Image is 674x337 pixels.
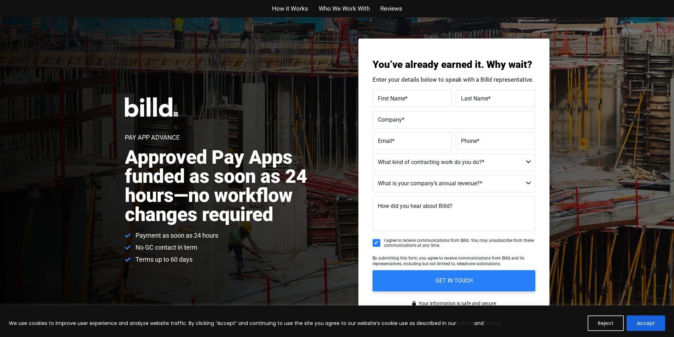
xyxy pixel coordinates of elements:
a: Reviews [380,4,402,14]
input: I agree to receive communications from Billd. You may unsubscribe from these communications at an... [373,239,380,247]
h2: Approved Pay Apps funded as soon as 24 hours—no workflow changes required [125,148,345,224]
span: First Name [378,95,405,101]
span: By submitting this form, you agree to receive communications from Billd and its representatives, ... [373,256,524,266]
a: Terms [484,320,500,327]
span: Company [378,116,402,123]
span: Phone [461,137,477,144]
span: I agree to receive communications from Billd. You may unsubscribe from these communications at an... [384,238,535,248]
button: Accept [627,315,665,331]
h3: You’ve already earned it. Why wait? [373,60,535,70]
span: Your information is safe and secure [417,298,496,309]
span: Payment as soon as 24 hours [134,231,218,240]
a: Who We Work With [319,4,370,14]
h1: Pay App Advance [125,134,180,141]
span: Terms up to 60 days [134,255,192,264]
span: Email [378,137,392,144]
button: Reject [588,315,624,331]
input: GET IN TOUCH [373,270,535,291]
p: We use cookies to improve user experience and analyze website traffic. By clicking “Accept” and c... [9,319,501,327]
span: No GC contact in term [134,243,197,252]
a: How it Works [272,4,308,14]
span: Last Name [461,95,488,101]
p: Enter your details below to speak with a Billd representative. [373,77,535,83]
a: Policies [456,320,474,327]
span: How did you hear about Billd? [378,203,453,209]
